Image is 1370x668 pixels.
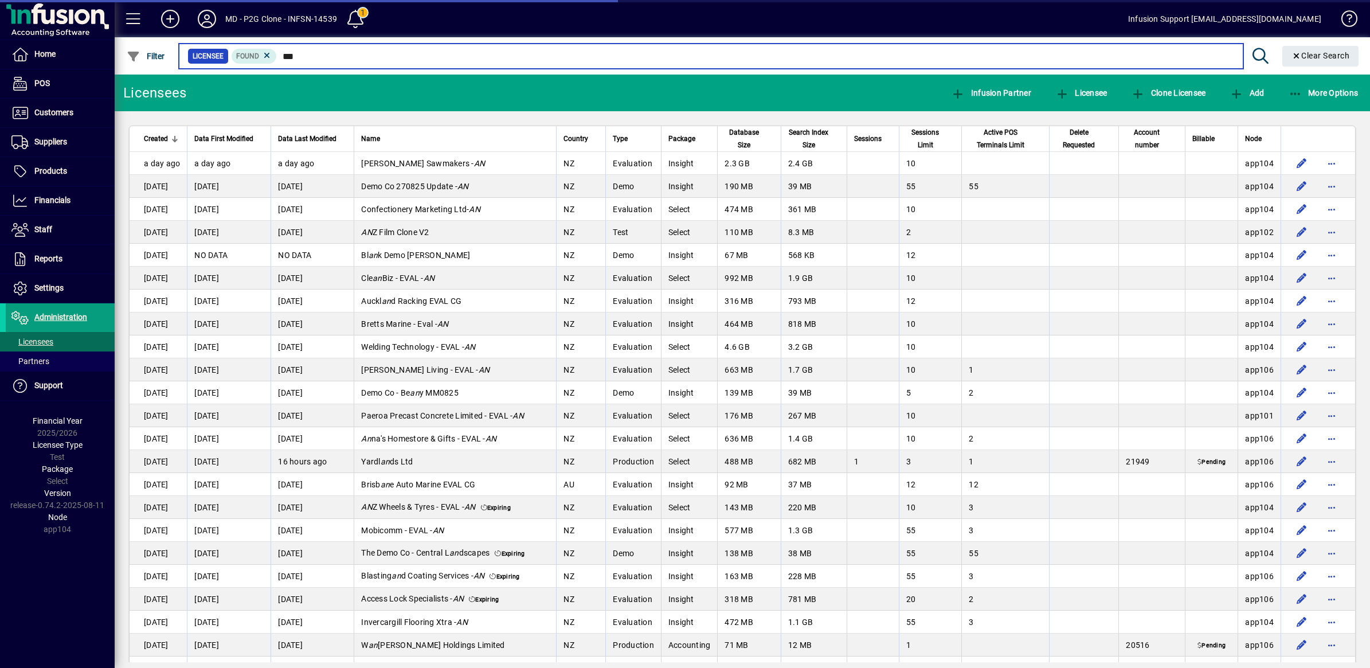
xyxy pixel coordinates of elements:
button: More options [1322,246,1341,264]
button: Edit [1293,498,1311,517]
div: Billable [1192,132,1231,145]
span: na's Homestore & Gifts - EVAL - [361,434,496,443]
td: 663 MB [717,358,780,381]
td: 176 MB [717,404,780,427]
td: [DATE] [187,312,271,335]
td: 636 MB [717,427,780,450]
td: [DATE] [130,404,187,427]
td: 8.3 MB [781,221,847,244]
em: AN [486,434,497,443]
span: Clear Search [1291,51,1350,60]
button: More options [1322,590,1341,608]
td: 190 MB [717,175,780,198]
td: Evaluation [605,358,661,381]
a: Customers [6,99,115,127]
span: Data First Modified [194,132,253,145]
span: Financial Year [33,416,83,425]
td: 1 [847,450,899,473]
span: Paeroa Precast Concrete Limited - EVAL - [361,411,524,420]
td: 10 [899,358,961,381]
td: 1.7 GB [781,358,847,381]
td: NZ [556,221,605,244]
button: Add [152,9,189,29]
td: [DATE] [130,450,187,473]
div: Name [361,132,549,145]
span: Partners [11,357,49,366]
span: Cle Biz - EVAL - [361,274,435,283]
div: Created [144,132,180,145]
span: Licensee [1055,88,1107,97]
span: Bretts Marine - Eval - [361,319,448,329]
div: Node [1245,132,1274,145]
td: 464 MB [717,312,780,335]
button: Edit [1293,154,1311,173]
td: 39 MB [781,175,847,198]
button: More options [1322,269,1341,287]
span: Reports [34,254,62,263]
button: More options [1322,475,1341,494]
div: Package [668,132,711,145]
span: Staff [34,225,52,234]
button: Clone Licensee [1128,83,1208,103]
a: Products [6,157,115,186]
td: [DATE] [187,267,271,290]
div: Country [563,132,598,145]
mat-chip: Found Status: Found [232,49,277,64]
span: Billable [1192,132,1215,145]
em: an [382,296,392,306]
td: 488 MB [717,450,780,473]
td: NZ [556,404,605,427]
span: app101.prod.infusionbusinesssoftware.com [1245,411,1274,420]
td: 139 MB [717,381,780,404]
span: app104.prod.infusionbusinesssoftware.com [1245,159,1274,168]
td: 474 MB [717,198,780,221]
button: More options [1322,521,1341,540]
td: [DATE] [271,335,354,358]
td: 2 [961,427,1049,450]
td: [DATE] [130,244,187,267]
span: Bl k Demo [PERSON_NAME] [361,251,470,260]
span: Data Last Modified [278,132,336,145]
span: Financials [34,196,71,205]
em: an [369,251,378,260]
td: Production [605,450,661,473]
td: [DATE] [187,221,271,244]
td: [DATE] [130,381,187,404]
span: Clone Licensee [1131,88,1205,97]
td: 10 [899,335,961,358]
span: app106.prod.infusionbusinesssoftware.com [1245,434,1274,443]
td: Evaluation [605,198,661,221]
em: AN [437,319,449,329]
td: [DATE] [130,175,187,198]
td: [DATE] [271,427,354,450]
em: an [410,388,420,397]
em: AN [457,182,469,191]
button: More options [1322,361,1341,379]
div: Account number [1126,126,1178,151]
em: AN [464,342,476,351]
td: [DATE] [187,404,271,427]
button: More options [1322,429,1341,448]
td: 67 MB [717,244,780,267]
td: NZ [556,312,605,335]
td: 10 [899,427,961,450]
span: Licensee [193,50,224,62]
span: Welding Technology - EVAL - [361,342,475,351]
button: Edit [1293,315,1311,333]
span: Sessions Limit [906,126,944,151]
td: NZ [556,450,605,473]
td: 1 [961,358,1049,381]
td: Insight [661,290,718,312]
button: Edit [1293,475,1311,494]
a: Knowledge Base [1333,2,1356,40]
span: app104.prod.infusionbusinesssoftware.com [1245,342,1274,351]
span: Products [34,166,67,175]
button: More options [1322,613,1341,631]
a: POS [6,69,115,98]
button: More options [1322,544,1341,562]
button: Edit [1293,200,1311,218]
td: [DATE] [271,381,354,404]
td: [DATE] [271,404,354,427]
button: More options [1322,636,1341,654]
td: 12 [899,290,961,312]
